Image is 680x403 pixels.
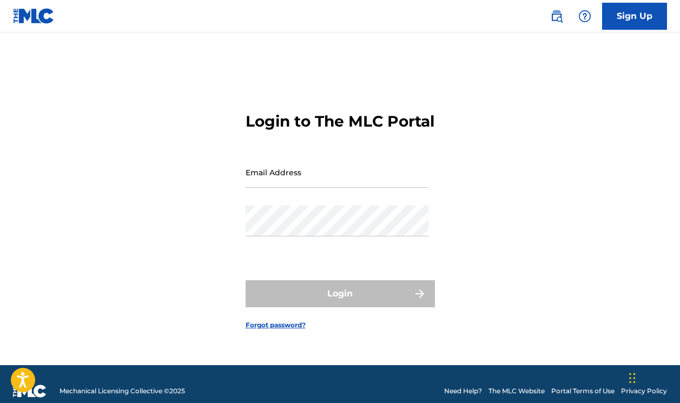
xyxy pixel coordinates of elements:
[13,385,47,398] img: logo
[626,351,680,403] iframe: Chat Widget
[550,10,563,23] img: search
[621,386,667,396] a: Privacy Policy
[578,10,591,23] img: help
[602,3,667,30] a: Sign Up
[60,386,185,396] span: Mechanical Licensing Collective © 2025
[246,320,306,330] a: Forgot password?
[246,112,434,131] h3: Login to The MLC Portal
[551,386,615,396] a: Portal Terms of Use
[13,8,55,24] img: MLC Logo
[444,386,482,396] a: Need Help?
[629,362,636,394] div: Drag
[488,386,545,396] a: The MLC Website
[574,5,596,27] div: Help
[546,5,567,27] a: Public Search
